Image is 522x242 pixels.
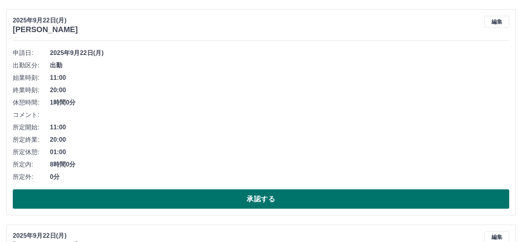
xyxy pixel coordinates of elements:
[13,86,50,95] span: 終業時刻:
[50,135,509,144] span: 20:00
[13,73,50,82] span: 始業時刻:
[13,25,78,34] h3: [PERSON_NAME]
[50,98,509,107] span: 1時間0分
[50,123,509,132] span: 11:00
[50,61,509,70] span: 出勤
[50,160,509,169] span: 8時間0分
[50,172,509,182] span: 0分
[13,148,50,157] span: 所定休憩:
[50,86,509,95] span: 20:00
[13,160,50,169] span: 所定内:
[13,61,50,70] span: 出勤区分:
[13,123,50,132] span: 所定開始:
[13,172,50,182] span: 所定外:
[484,16,509,27] button: 編集
[13,231,78,240] p: 2025年9月22日(月)
[13,189,509,209] button: 承認する
[50,148,509,157] span: 01:00
[50,73,509,82] span: 11:00
[13,48,50,58] span: 申請日:
[13,16,78,25] p: 2025年9月22日(月)
[13,98,50,107] span: 休憩時間:
[13,110,50,120] span: コメント:
[50,48,509,58] span: 2025年9月22日(月)
[13,135,50,144] span: 所定終業:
